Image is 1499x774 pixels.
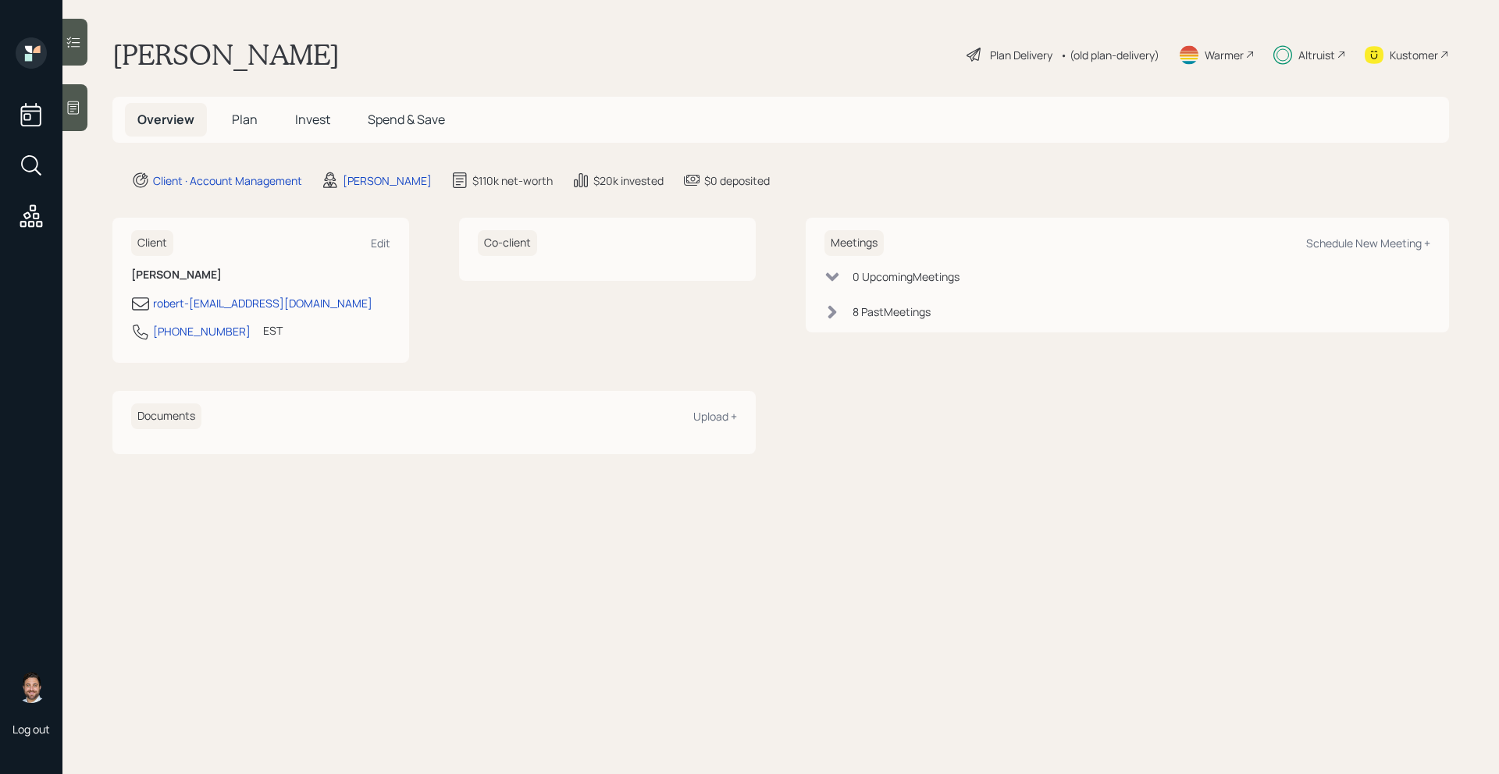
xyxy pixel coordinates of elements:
div: Altruist [1298,47,1335,63]
span: Plan [232,111,258,128]
div: Warmer [1205,47,1244,63]
div: EST [263,322,283,339]
div: Edit [371,236,390,250]
div: $20k invested [593,172,664,189]
div: [PHONE_NUMBER] [153,323,251,339]
span: Spend & Save [368,111,445,128]
div: $0 deposited [704,172,770,189]
div: Log out [12,722,50,737]
h6: Meetings [824,230,884,256]
span: Invest [295,111,330,128]
div: Schedule New Meeting + [1306,236,1430,250]
div: 0 Upcoming Meeting s [853,268,960,285]
div: Kustomer [1390,47,1438,63]
span: Overview [137,111,194,128]
div: [PERSON_NAME] [343,172,432,189]
h6: Documents [131,403,201,429]
div: Plan Delivery [990,47,1052,63]
div: $110k net-worth [472,172,553,189]
div: robert-[EMAIL_ADDRESS][DOMAIN_NAME] [153,295,372,311]
h6: Co-client [478,230,537,256]
div: 8 Past Meeting s [853,304,931,320]
div: • (old plan-delivery) [1060,47,1159,63]
h1: [PERSON_NAME] [112,37,340,72]
h6: Client [131,230,173,256]
img: michael-russo-headshot.png [16,672,47,703]
div: Client · Account Management [153,172,302,189]
div: Upload + [693,409,737,424]
h6: [PERSON_NAME] [131,268,390,282]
